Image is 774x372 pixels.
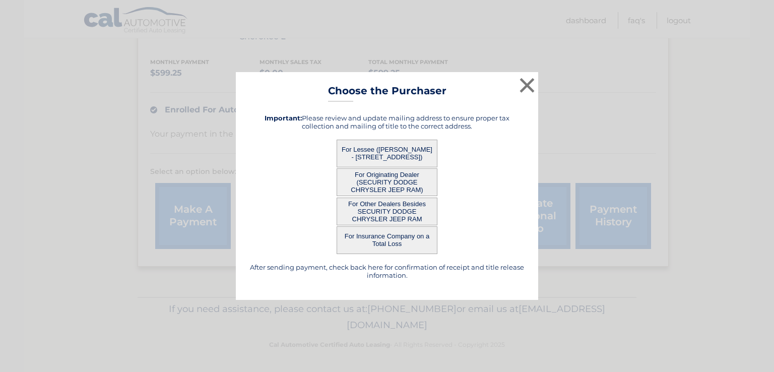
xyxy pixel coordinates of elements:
button: For Other Dealers Besides SECURITY DODGE CHRYSLER JEEP RAM [337,198,437,225]
button: For Lessee ([PERSON_NAME] - [STREET_ADDRESS]) [337,140,437,167]
h3: Choose the Purchaser [328,85,446,102]
h5: Please review and update mailing address to ensure proper tax collection and mailing of title to ... [248,114,526,130]
h5: After sending payment, check back here for confirmation of receipt and title release information. [248,263,526,279]
button: For Originating Dealer (SECURITY DODGE CHRYSLER JEEP RAM) [337,168,437,196]
strong: Important: [265,114,302,122]
button: For Insurance Company on a Total Loss [337,226,437,254]
button: × [517,75,537,95]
